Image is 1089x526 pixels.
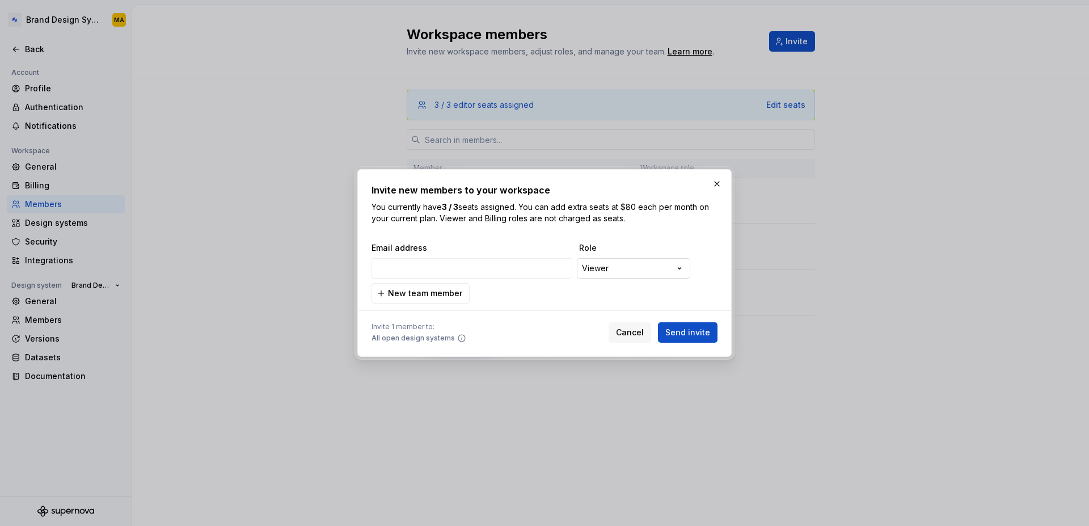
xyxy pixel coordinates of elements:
h2: Invite new members to your workspace [372,183,717,197]
span: Email address [372,242,575,254]
button: New team member [372,283,470,304]
span: All open design systems [372,334,455,343]
b: 3 / 3 [442,202,458,212]
p: You currently have seats assigned. You can add extra seats at $80 each per month on your current ... [372,201,717,224]
button: Cancel [609,322,651,343]
span: Invite 1 member to: [372,322,466,331]
span: New team member [388,288,462,299]
span: Send invite [665,327,710,338]
button: Send invite [658,322,717,343]
span: Cancel [616,327,644,338]
span: Role [579,242,693,254]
